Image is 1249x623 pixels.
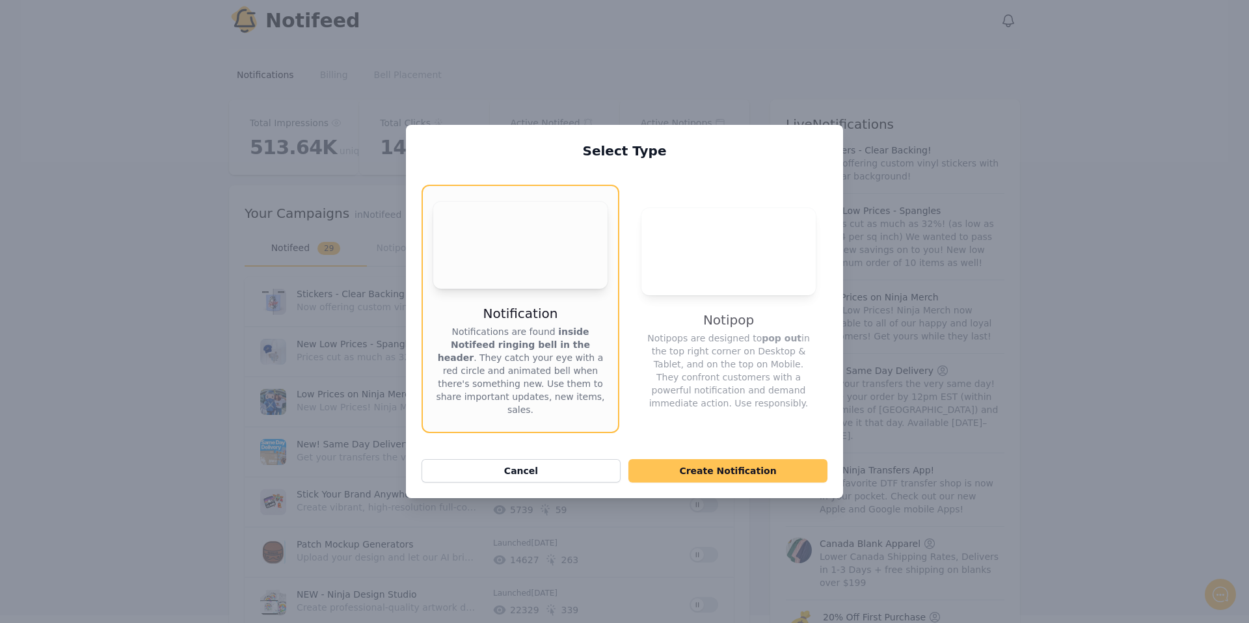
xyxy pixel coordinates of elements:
[109,455,165,463] span: We run on Gist
[20,172,240,198] button: New conversation
[422,143,827,159] h2: Select Type
[20,86,241,149] h2: Don't see Notifeed in your header? Let me know and I'll set it up! ✅
[630,185,827,433] button: Your browser does not support the video tag.NotipopNotipops are designed topop outin the top righ...
[433,202,608,289] video: Your browser does not support the video tag.
[433,325,608,416] p: Notifications are found . They catch your eye with a red circle and animated bell when there's so...
[20,63,241,84] h1: Hello!
[641,332,816,410] p: Notipops are designed to in the top right corner on Desktop & Tablet, and on the top on Mobile. T...
[84,180,156,191] span: New conversation
[483,304,558,323] h3: Notification
[641,208,816,295] video: Your browser does not support the video tag.
[438,326,590,363] strong: inside Notifeed ringing bell in the header
[422,185,619,433] button: Your browser does not support the video tag.NotificationNotifications are found inside Notifeed r...
[762,333,801,343] strong: pop out
[422,459,621,483] button: Cancel
[703,311,754,329] h3: Notipop
[628,459,827,483] button: Create Notification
